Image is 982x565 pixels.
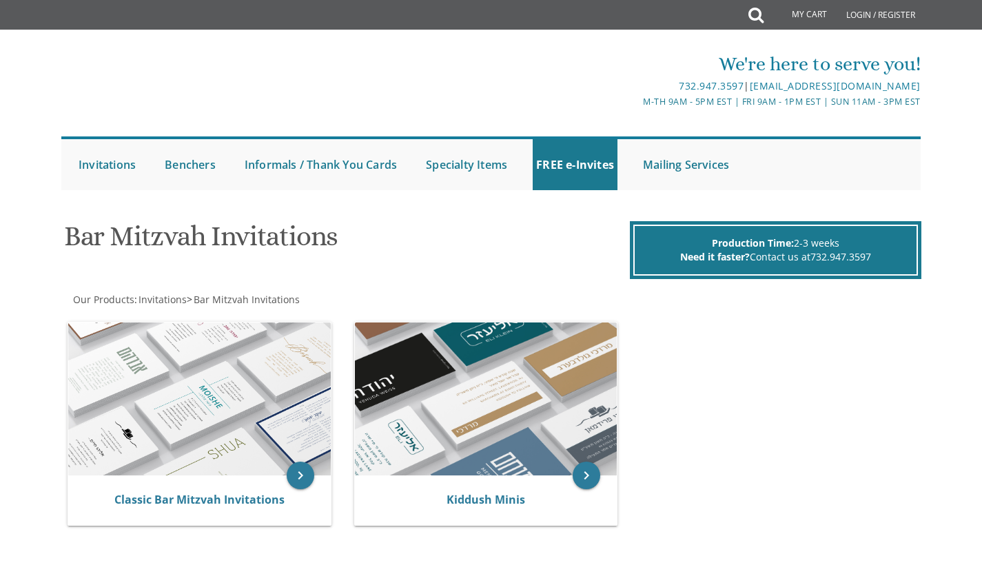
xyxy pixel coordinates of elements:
img: Classic Bar Mitzvah Invitations [68,322,331,475]
a: FREE e-Invites [533,139,617,190]
a: [EMAIL_ADDRESS][DOMAIN_NAME] [750,79,921,92]
a: Classic Bar Mitzvah Invitations [114,492,285,507]
a: Invitations [75,139,139,190]
span: Need it faster? [680,250,750,263]
a: Kiddush Minis [447,492,525,507]
a: Invitations [137,293,187,306]
a: Mailing Services [640,139,733,190]
div: M-Th 9am - 5pm EST | Fri 9am - 1pm EST | Sun 11am - 3pm EST [349,94,921,109]
a: Informals / Thank You Cards [241,139,400,190]
div: : [61,293,491,307]
span: Invitations [139,293,187,306]
div: | [349,78,921,94]
a: Our Products [72,293,134,306]
a: 732.947.3597 [679,79,744,92]
h1: Bar Mitzvah Invitations [64,221,626,262]
img: Kiddush Minis [355,322,617,475]
div: 2-3 weeks Contact us at [633,225,918,276]
a: keyboard_arrow_right [287,462,314,489]
a: Bar Mitzvah Invitations [192,293,300,306]
span: > [187,293,300,306]
div: We're here to serve you! [349,50,921,78]
a: 732.947.3597 [810,250,871,263]
span: Bar Mitzvah Invitations [194,293,300,306]
a: Benchers [161,139,219,190]
a: keyboard_arrow_right [573,462,600,489]
a: Specialty Items [422,139,511,190]
a: My Cart [762,1,837,29]
span: Production Time: [712,236,794,249]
